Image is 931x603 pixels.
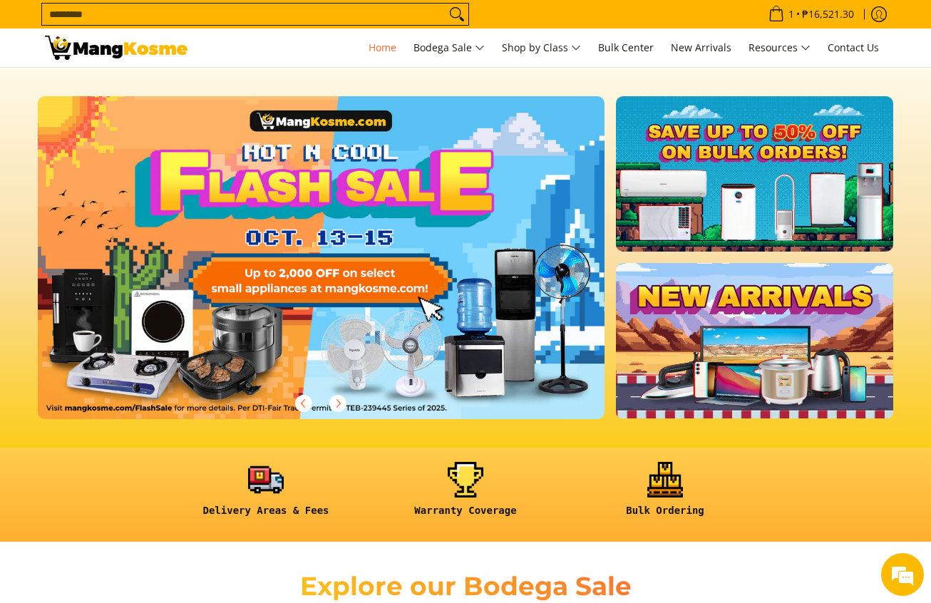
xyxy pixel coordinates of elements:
[502,39,581,57] span: Shop by Class
[572,462,758,528] a: <h6><strong>Bulk Ordering</strong></h6>
[361,29,403,67] a: Home
[764,6,858,22] span: •
[259,570,672,602] h2: Explore our Bodega Sale
[202,29,886,67] nav: Main Menu
[821,29,886,67] a: Contact Us
[322,388,354,419] button: Next
[828,41,879,54] span: Contact Us
[413,39,485,57] span: Bodega Sale
[369,41,396,54] span: Home
[446,4,468,25] button: Search
[373,462,558,528] a: <h6><strong>Warranty Coverage</strong></h6>
[800,9,856,19] span: ₱16,521.30
[671,41,731,54] span: New Arrivals
[45,36,187,60] img: Mang Kosme: Your Home Appliances Warehouse Sale Partner!
[406,29,492,67] a: Bodega Sale
[741,29,818,67] a: Resources
[38,96,650,442] a: More
[173,462,359,528] a: <h6><strong>Delivery Areas & Fees</strong></h6>
[598,41,654,54] span: Bulk Center
[786,9,796,19] span: 1
[749,39,811,57] span: Resources
[288,388,319,419] button: Previous
[664,29,739,67] a: New Arrivals
[495,29,588,67] a: Shop by Class
[591,29,661,67] a: Bulk Center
